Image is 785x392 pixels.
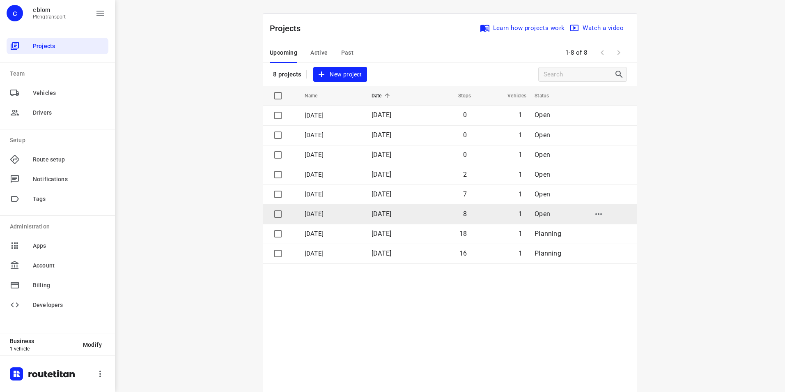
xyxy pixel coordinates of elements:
[33,14,66,20] p: Plengtransport
[459,249,467,257] span: 16
[305,91,328,101] span: Name
[305,229,359,239] p: Dinsdag 2-9
[463,151,467,159] span: 0
[459,230,467,238] span: 18
[33,242,105,250] span: Apps
[33,281,105,290] span: Billing
[7,277,108,293] div: Billing
[341,48,354,58] span: Past
[372,190,391,198] span: [DATE]
[372,91,392,101] span: Date
[535,210,550,218] span: Open
[535,171,550,178] span: Open
[519,230,522,238] span: 1
[83,341,102,348] span: Modify
[614,69,627,79] div: Search
[7,191,108,207] div: Tags
[33,108,105,117] span: Drivers
[310,48,328,58] span: Active
[10,346,76,352] p: 1 vehicle
[7,297,108,313] div: Developers
[372,249,391,257] span: [DATE]
[33,195,105,203] span: Tags
[372,131,391,139] span: [DATE]
[535,131,550,139] span: Open
[519,190,522,198] span: 1
[7,5,23,21] div: c
[7,238,108,254] div: Apps
[318,69,362,80] span: New project
[33,301,105,309] span: Developers
[270,22,308,35] p: Projects
[372,171,391,178] span: [DATE]
[33,42,105,51] span: Projects
[535,190,550,198] span: Open
[33,7,66,13] p: c blom
[313,67,367,82] button: New project
[594,44,611,61] span: Previous Page
[76,337,108,352] button: Modify
[519,111,522,119] span: 1
[519,151,522,159] span: 1
[270,48,297,58] span: Upcoming
[305,190,359,199] p: Donderdag 4-9
[305,131,359,140] p: Dinsdag 9-9
[535,230,561,238] span: Planning
[519,131,522,139] span: 1
[463,190,467,198] span: 7
[372,111,391,119] span: [DATE]
[273,71,301,78] p: 8 projects
[535,249,561,257] span: Planning
[562,44,591,62] span: 1-8 of 8
[497,91,526,101] span: Vehicles
[372,151,391,159] span: [DATE]
[7,104,108,121] div: Drivers
[305,170,359,180] p: Vrijdag 5-9
[305,111,359,120] p: woensdag 10-9
[33,175,105,184] span: Notifications
[535,111,550,119] span: Open
[33,261,105,270] span: Account
[535,151,550,159] span: Open
[10,136,108,145] p: Setup
[463,111,467,119] span: 0
[519,210,522,218] span: 1
[10,222,108,231] p: Administration
[463,171,467,178] span: 2
[7,257,108,274] div: Account
[10,69,108,78] p: Team
[7,85,108,101] div: Vehicles
[463,210,467,218] span: 8
[372,210,391,218] span: [DATE]
[611,44,627,61] span: Next Page
[535,91,560,101] span: Status
[463,131,467,139] span: 0
[7,171,108,187] div: Notifications
[7,38,108,54] div: Projects
[519,171,522,178] span: 1
[305,150,359,160] p: Maandag 8-9
[448,91,471,101] span: Stops
[33,155,105,164] span: Route setup
[519,249,522,257] span: 1
[372,230,391,238] span: [DATE]
[7,151,108,168] div: Route setup
[10,338,76,344] p: Business
[33,89,105,97] span: Vehicles
[305,249,359,258] p: Maandag 1-9
[305,210,359,219] p: Woensdag 3-9
[544,68,614,81] input: Search projects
